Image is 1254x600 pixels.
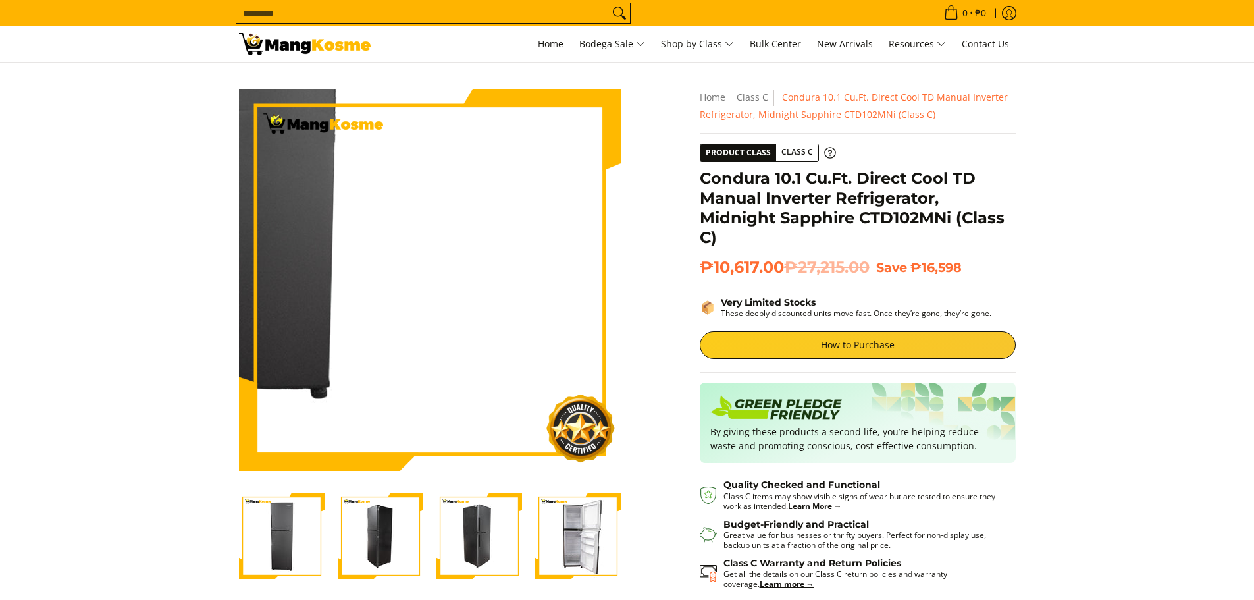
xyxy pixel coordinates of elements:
span: 0 [960,9,970,18]
span: Contact Us [962,38,1009,50]
span: Condura 10.1 Cu.Ft. Direct Cool TD Manual Inverter Refrigerator, Midnight Sapphire CTD102MNi (Cla... [700,91,1008,121]
a: Shop by Class [654,26,741,62]
a: Class C [737,91,768,103]
strong: Quality Checked and Functional [723,479,880,491]
span: Class C [776,144,818,161]
span: Save [876,259,907,275]
h1: Condura 10.1 Cu.Ft. Direct Cool TD Manual Inverter Refrigerator, Midnight Sapphire CTD102MNi (Cla... [700,169,1016,248]
span: Bodega Sale [579,36,645,53]
span: ₱16,598 [910,259,962,275]
a: Learn More → [788,501,842,512]
a: How to Purchase [700,331,1016,359]
span: Shop by Class [661,36,734,53]
img: Condura 10.1 Cu.Ft. Direct Cool TD Manual Inverter Refrigerator, Midnight Sapphire CTD102MNi (Cla... [239,89,621,471]
span: Home [538,38,563,50]
span: Resources [889,36,946,53]
p: Class C items may show visible signs of wear but are tested to ensure they work as intended. [723,491,1003,511]
a: Product Class Class C [700,144,836,162]
img: Badge sustainability green pledge friendly [710,393,842,425]
p: These deeply discounted units move fast. Once they’re gone, they’re gone. [721,308,991,318]
a: Learn more → [760,578,814,589]
del: ₱27,215.00 [784,258,870,277]
a: Bulk Center [743,26,808,62]
a: Home [700,91,725,103]
span: New Arrivals [817,38,873,50]
a: Bodega Sale [573,26,652,62]
p: By giving these products a second life, you’re helping reduce waste and promoting conscious, cost... [710,425,1005,452]
img: Condura 10.1 Cu.Ft. Direct Cool TD Manual Inverter Refrigerator, Midnight Sapphire CTD102MNi (Cla... [535,493,621,579]
span: Product Class [700,144,776,161]
p: Get all the details on our Class C return policies and warranty coverage. [723,569,1003,589]
a: Contact Us [955,26,1016,62]
span: ₱0 [973,9,988,18]
strong: Very Limited Stocks [721,296,816,308]
img: Condura 10.1 Cu.Ft. Direct Cool TD Manual Inverter Refrigerator, Midnight Sapphire CTD102MNi (Cla... [338,493,423,579]
strong: Class C Warranty and Return Policies [723,557,901,569]
span: ₱10,617.00 [700,258,870,277]
a: Home [531,26,570,62]
a: Resources [882,26,953,62]
img: Condura 10.2 Cu.Ft. Direct Cool 2-Door Manual Inverter Ref l Mang Kosme [239,33,371,55]
span: Bulk Center [750,38,801,50]
a: New Arrivals [810,26,879,62]
nav: Breadcrumbs [700,89,1016,123]
strong: Budget-Friendly and Practical [723,518,869,530]
img: Condura 10.1 Cu.Ft. Direct Cool TD Manual Inverter Refrigerator, Midnight Sapphire CTD102MNi (Cla... [436,493,522,579]
img: Condura 10.1 Cu.Ft. Direct Cool TD Manual Inverter Refrigerator, Midnight Sapphire CTD102MNi (Cla... [239,493,325,579]
p: Great value for businesses or thrifty buyers. Perfect for non-display use, backup units at a frac... [723,530,1003,550]
span: • [940,6,990,20]
nav: Main Menu [384,26,1016,62]
button: Search [609,3,630,23]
